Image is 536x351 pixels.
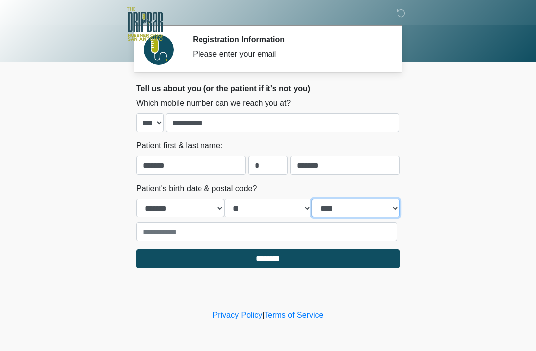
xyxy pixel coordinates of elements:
a: Privacy Policy [213,311,263,319]
img: Agent Avatar [144,35,174,65]
label: Patient first & last name: [136,140,222,152]
a: Terms of Service [264,311,323,319]
a: | [262,311,264,319]
img: The DRIPBaR - The Strand at Huebner Oaks Logo [127,7,163,41]
label: Which mobile number can we reach you at? [136,97,291,109]
h2: Tell us about you (or the patient if it's not you) [136,84,400,93]
label: Patient's birth date & postal code? [136,183,257,195]
div: Please enter your email [193,48,385,60]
